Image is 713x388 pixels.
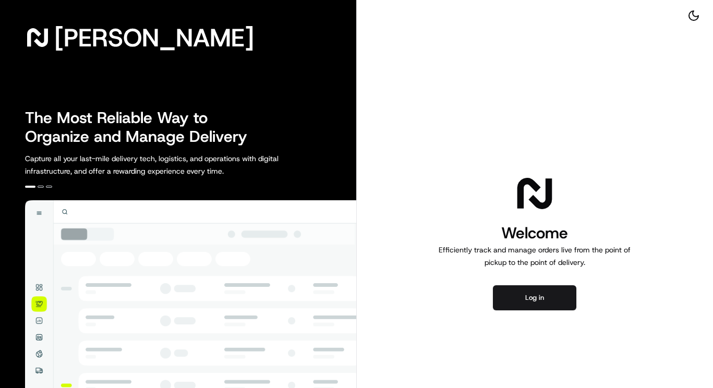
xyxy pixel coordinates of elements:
span: [PERSON_NAME] [54,27,254,48]
p: Efficiently track and manage orders live from the point of pickup to the point of delivery. [434,244,635,269]
h1: Welcome [434,223,635,244]
button: Log in [493,285,576,310]
h2: The Most Reliable Way to Organize and Manage Delivery [25,108,259,146]
p: Capture all your last-mile delivery tech, logistics, and operations with digital infrastructure, ... [25,152,325,177]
